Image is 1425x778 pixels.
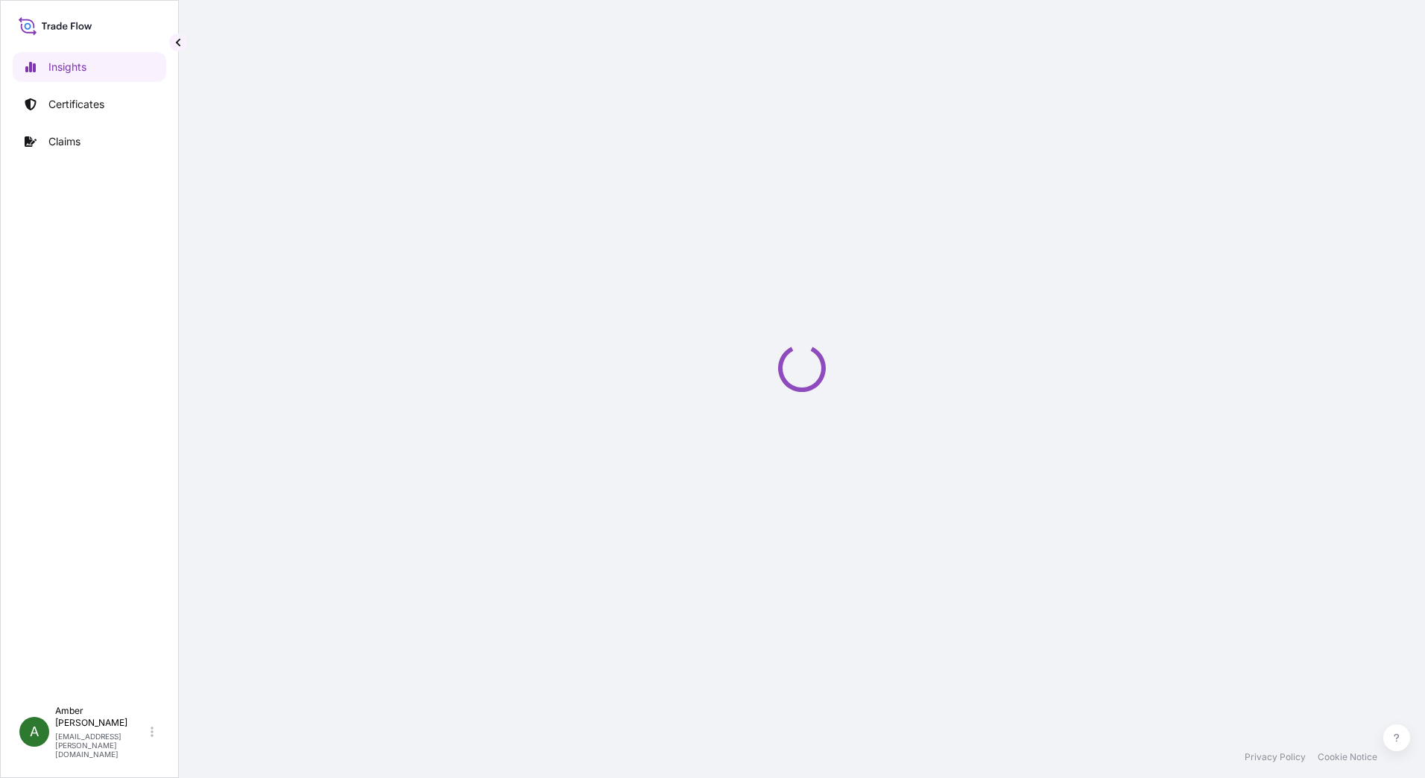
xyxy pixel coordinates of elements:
a: Insights [13,52,166,82]
span: A [30,724,39,739]
p: [EMAIL_ADDRESS][PERSON_NAME][DOMAIN_NAME] [55,732,148,759]
p: Claims [48,134,80,149]
a: Certificates [13,89,166,119]
a: Privacy Policy [1245,751,1306,763]
a: Claims [13,127,166,156]
p: Amber [PERSON_NAME] [55,705,148,729]
p: Certificates [48,97,104,112]
a: Cookie Notice [1318,751,1377,763]
p: Insights [48,60,86,75]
